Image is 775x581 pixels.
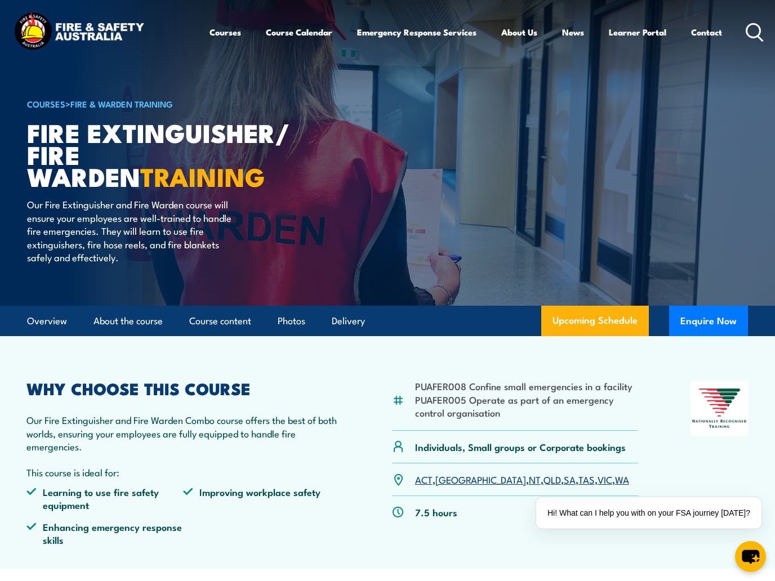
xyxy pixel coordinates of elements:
[415,473,629,486] p: , , , , , , ,
[140,157,265,195] strong: TRAINING
[435,472,526,486] a: [GEOGRAPHIC_DATA]
[415,472,433,486] a: ACT
[183,485,340,512] li: Improving workplace safety
[691,19,722,46] a: Contact
[266,19,332,46] a: Course Calendar
[691,381,749,435] img: Nationally Recognised Training logo.
[536,497,761,529] div: Hi! What can I help you with on your FSA journey [DATE]?
[210,19,241,46] a: Courses
[93,306,163,336] a: About the course
[70,97,173,110] a: Fire & Warden Training
[564,472,576,486] a: SA
[415,379,639,392] li: PUAFER008 Confine small emergencies in a facility
[278,306,305,336] a: Photos
[26,466,340,479] p: This course is ideal for:
[27,198,233,263] p: Our Fire Extinguisher and Fire Warden course will ensure your employees are well-trained to handl...
[529,472,541,486] a: NT
[501,19,537,46] a: About Us
[27,97,305,110] h6: >
[578,472,595,486] a: TAS
[332,306,365,336] a: Delivery
[27,97,65,110] a: COURSES
[357,19,476,46] a: Emergency Response Services
[26,520,183,547] li: Enhancing emergency response skills
[26,485,183,512] li: Learning to use fire safety equipment
[415,393,639,419] li: PUAFER005 Operate as part of an emergency control organisation
[541,306,649,336] a: Upcoming Schedule
[415,506,457,519] p: 7.5 hours
[598,472,612,486] a: VIC
[26,381,340,395] h2: WHY CHOOSE THIS COURSE
[27,306,67,336] a: Overview
[562,19,584,46] a: News
[544,472,561,486] a: QLD
[669,306,748,336] button: Enquire Now
[26,413,340,453] p: Our Fire Extinguisher and Fire Warden Combo course offers the best of both worlds, ensuring your ...
[27,121,305,187] h1: Fire Extinguisher/ Fire Warden
[735,541,766,572] button: chat-button
[615,472,629,486] a: WA
[415,440,626,453] p: Individuals, Small groups or Corporate bookings
[189,306,251,336] a: Course content
[609,19,666,46] a: Learner Portal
